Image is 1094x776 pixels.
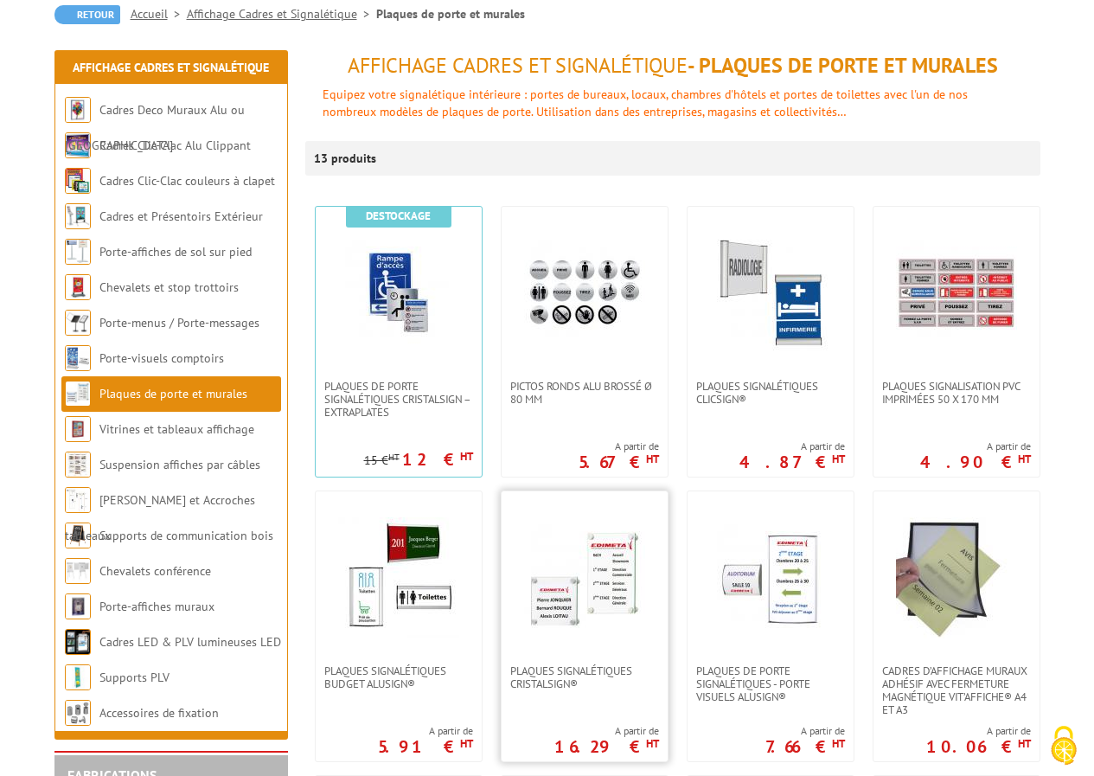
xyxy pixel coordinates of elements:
[1018,736,1031,751] sup: HT
[378,724,473,738] span: A partir de
[896,517,1017,638] img: Cadres d’affichage muraux adhésif avec fermeture magnétique VIT’AFFICHE® A4 et A3
[99,421,254,437] a: Vitrines et tableaux affichage
[99,244,252,260] a: Porte-affiches de sol sur pied
[65,452,91,478] img: Suspension affiches par câbles
[554,724,659,738] span: A partir de
[99,634,281,650] a: Cadres LED & PLV lumineuses LED
[882,380,1031,406] span: Plaques signalisation PVC imprimées 50 x 170 mm
[323,87,968,119] font: Equipez votre signalétique intérieure : portes de bureaux, locaux, chambres d'hôtels et portes de...
[510,380,659,406] span: Pictos ronds alu brossé Ø 80 mm
[646,452,659,466] sup: HT
[510,664,659,690] span: Plaques signalétiques CristalSign®
[65,558,91,584] img: Chevalets conférence
[99,386,247,401] a: Plaques de porte et murales
[65,487,91,513] img: Cimaises et Accroches tableaux
[554,741,659,752] p: 16.29 €
[524,233,645,354] img: Pictos ronds alu brossé Ø 80 mm
[65,102,245,153] a: Cadres Deco Muraux Alu ou [GEOGRAPHIC_DATA]
[99,528,273,543] a: Supports de communication bois
[65,239,91,265] img: Porte-affiches de sol sur pied
[99,457,260,472] a: Suspension affiches par câbles
[926,741,1031,752] p: 10.06 €
[710,233,831,354] img: Plaques signalétiques ClicSign®
[402,454,473,465] p: 12 €
[99,138,251,153] a: Cadres Clic-Clac Alu Clippant
[305,55,1040,77] h1: - Plaques de porte et murales
[646,736,659,751] sup: HT
[99,350,224,366] a: Porte-visuels comptoirs
[460,736,473,751] sup: HT
[460,449,473,464] sup: HT
[873,380,1040,406] a: Plaques signalisation PVC imprimées 50 x 170 mm
[65,492,255,543] a: [PERSON_NAME] et Accroches tableaux
[502,380,668,406] a: Pictos ronds alu brossé Ø 80 mm
[65,203,91,229] img: Cadres et Présentoirs Extérieur
[324,380,473,419] span: Plaques de porte signalétiques CristalSign – extraplates
[65,629,91,655] img: Cadres LED & PLV lumineuses LED
[1042,724,1085,767] img: Cookies (fenêtre modale)
[131,6,187,22] a: Accueil
[739,457,845,467] p: 4.87 €
[99,279,239,295] a: Chevalets et stop trottoirs
[65,97,91,123] img: Cadres Deco Muraux Alu ou Bois
[765,724,845,738] span: A partir de
[65,381,91,407] img: Plaques de porte et murales
[316,380,482,419] a: Plaques de porte signalétiques CristalSign – extraplates
[187,6,376,22] a: Affichage Cadres et Signalétique
[502,664,668,690] a: Plaques signalétiques CristalSign®
[376,5,525,22] li: Plaques de porte et murales
[65,593,91,619] img: Porte-affiches muraux
[832,736,845,751] sup: HT
[579,457,659,467] p: 5.67 €
[65,310,91,336] img: Porte-menus / Porte-messages
[366,208,431,223] b: Destockage
[65,168,91,194] img: Cadres Clic-Clac couleurs à clapet
[388,451,400,463] sup: HT
[99,208,263,224] a: Cadres et Présentoirs Extérieur
[579,439,659,453] span: A partir de
[99,315,259,330] a: Porte-menus / Porte-messages
[926,724,1031,738] span: A partir de
[364,454,400,467] p: 15 €
[765,741,845,752] p: 7.66 €
[688,664,854,703] a: Plaques de porte signalétiques - Porte Visuels AluSign®
[696,664,845,703] span: Plaques de porte signalétiques - Porte Visuels AluSign®
[99,173,275,189] a: Cadres Clic-Clac couleurs à clapet
[1033,717,1094,776] button: Cookies (fenêtre modale)
[65,416,91,442] img: Vitrines et tableaux affichage
[348,52,688,79] span: Affichage Cadres et Signalétique
[54,5,120,24] a: Retour
[882,664,1031,716] span: Cadres d’affichage muraux adhésif avec fermeture magnétique VIT’AFFICHE® A4 et A3
[378,741,473,752] p: 5.91 €
[688,380,854,406] a: Plaques signalétiques ClicSign®
[710,517,831,638] img: Plaques de porte signalétiques - Porte Visuels AluSign®
[73,60,269,75] a: Affichage Cadres et Signalétique
[920,457,1031,467] p: 4.90 €
[832,452,845,466] sup: HT
[65,345,91,371] img: Porte-visuels comptoirs
[99,599,214,614] a: Porte-affiches muraux
[338,233,459,354] img: Plaques de porte signalétiques CristalSign – extraplates
[99,563,211,579] a: Chevalets conférence
[316,664,482,690] a: Plaques Signalétiques Budget AluSign®
[338,517,459,638] img: Plaques Signalétiques Budget AluSign®
[524,517,645,638] img: Plaques signalétiques CristalSign®
[920,439,1031,453] span: A partir de
[739,439,845,453] span: A partir de
[1018,452,1031,466] sup: HT
[324,664,473,690] span: Plaques Signalétiques Budget AluSign®
[896,233,1017,354] img: Plaques signalisation PVC imprimées 50 x 170 mm
[696,380,845,406] span: Plaques signalétiques ClicSign®
[65,274,91,300] img: Chevalets et stop trottoirs
[314,141,379,176] p: 13 produits
[873,664,1040,716] a: Cadres d’affichage muraux adhésif avec fermeture magnétique VIT’AFFICHE® A4 et A3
